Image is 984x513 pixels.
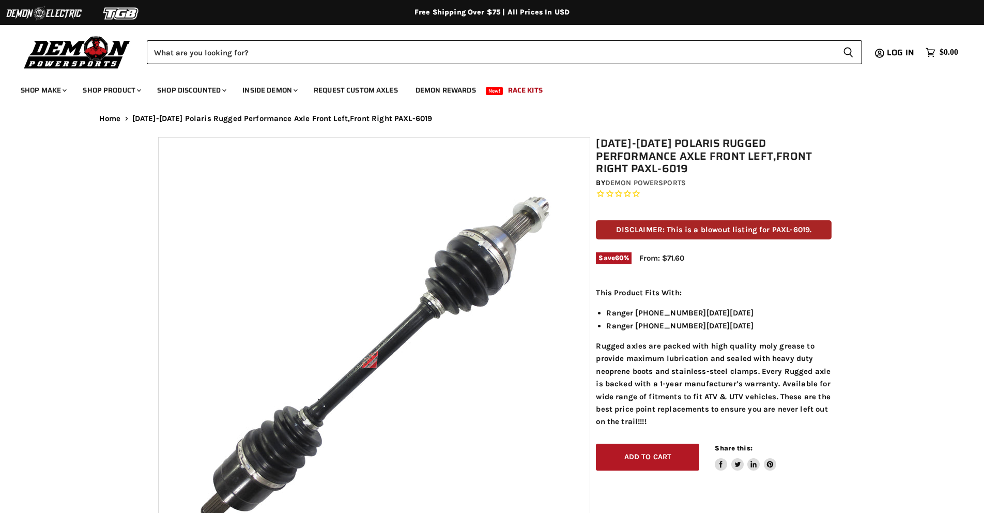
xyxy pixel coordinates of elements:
[147,40,835,64] input: Search
[715,444,752,452] span: Share this:
[79,8,905,17] div: Free Shipping Over $75 | All Prices In USD
[887,46,914,59] span: Log in
[13,80,73,101] a: Shop Make
[920,45,963,60] a: $0.00
[21,34,134,70] img: Demon Powersports
[606,307,832,319] li: Ranger [PHONE_NUMBER][DATE][DATE]
[596,286,832,428] div: Rugged axles are packed with high quality moly grease to provide maximum lubrication and sealed w...
[596,177,832,189] div: by
[940,48,958,57] span: $0.00
[132,114,433,123] span: [DATE]-[DATE] Polaris Rugged Performance Axle Front Left,Front Right PAXL-6019
[606,320,832,332] li: Ranger [PHONE_NUMBER][DATE][DATE]
[835,40,862,64] button: Search
[596,220,832,239] p: DISCLAIMER: This is a blowout listing for PAXL-6019.
[615,254,624,262] span: 60
[500,80,550,101] a: Race Kits
[596,252,632,264] span: Save %
[639,253,684,263] span: From: $71.60
[83,4,160,23] img: TGB Logo 2
[882,48,920,57] a: Log in
[596,137,832,175] h1: [DATE]-[DATE] Polaris Rugged Performance Axle Front Left,Front Right PAXL-6019
[408,80,484,101] a: Demon Rewards
[486,87,503,95] span: New!
[147,40,862,64] form: Product
[13,76,956,101] ul: Main menu
[75,80,147,101] a: Shop Product
[715,444,776,471] aside: Share this:
[624,452,672,461] span: Add to cart
[306,80,406,101] a: Request Custom Axles
[235,80,304,101] a: Inside Demon
[596,444,699,471] button: Add to cart
[605,178,686,187] a: Demon Powersports
[596,189,832,200] span: Rated 0.0 out of 5 stars 0 reviews
[5,4,83,23] img: Demon Electric Logo 2
[99,114,121,123] a: Home
[79,114,905,123] nav: Breadcrumbs
[596,286,832,299] p: This Product Fits With:
[149,80,233,101] a: Shop Discounted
